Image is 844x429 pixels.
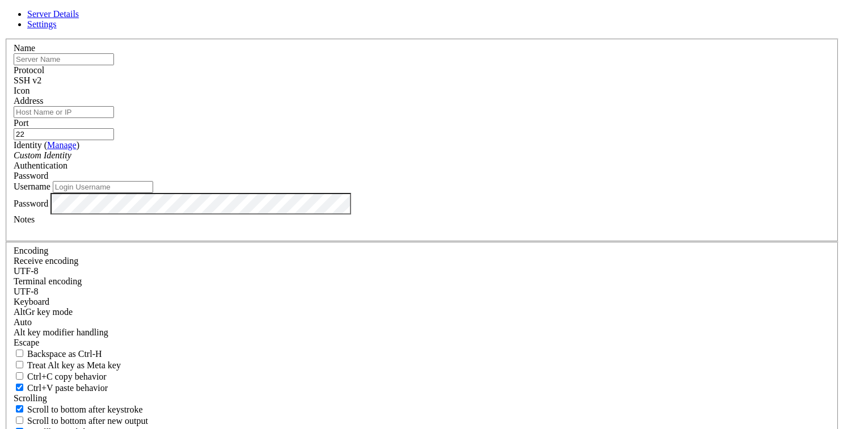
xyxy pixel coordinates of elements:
input: Port Number [14,128,114,140]
input: Backspace as Ctrl-H [16,350,23,357]
div: SSH v2 [14,75,830,86]
input: Host Name or IP [14,106,114,118]
div: Custom Identity [14,150,830,161]
label: Ctrl+V pastes if true, sends ^V to host if false. Ctrl+Shift+V sends ^V to host if true, pastes i... [14,383,108,393]
input: Ctrl+V paste behavior [16,384,23,391]
input: Ctrl+C copy behavior [16,372,23,380]
input: Treat Alt key as Meta key [16,361,23,368]
label: Set the expected encoding for data received from the host. If the encodings do not match, visual ... [14,307,73,317]
label: Address [14,96,43,106]
span: UTF-8 [14,287,39,296]
span: Ctrl+V paste behavior [27,383,108,393]
label: Port [14,118,29,128]
label: Identity [14,140,79,150]
span: Escape [14,338,39,347]
span: Auto [14,317,32,327]
div: Password [14,171,830,181]
a: Manage [47,140,77,150]
label: Scrolling [14,393,47,403]
span: Scroll to bottom after keystroke [27,405,143,414]
span: UTF-8 [14,266,39,276]
input: Server Name [14,53,114,65]
span: ( ) [44,140,79,150]
span: SSH v2 [14,75,41,85]
span: Scroll to bottom after new output [27,416,148,426]
input: Scroll to bottom after keystroke [16,405,23,413]
div: UTF-8 [14,266,830,276]
label: The default terminal encoding. ISO-2022 enables character map translations (like graphics maps). ... [14,276,82,286]
label: Name [14,43,35,53]
label: Authentication [14,161,67,170]
label: Set the expected encoding for data received from the host. If the encodings do not match, visual ... [14,256,78,266]
label: Controls how the Alt key is handled. Escape: Send an ESC prefix. 8-Bit: Add 128 to the typed char... [14,327,108,337]
label: Icon [14,86,29,95]
label: Ctrl-C copies if true, send ^C to host if false. Ctrl-Shift-C sends ^C to host if true, copies if... [14,372,107,381]
div: Escape [14,338,830,348]
span: Ctrl+C copy behavior [27,372,107,381]
label: Password [14,198,48,208]
div: Auto [14,317,830,327]
label: Keyboard [14,297,49,306]
label: Username [14,182,50,191]
label: If true, the backspace should send BS ('\x08', aka ^H). Otherwise the backspace key should send '... [14,349,102,359]
input: Login Username [53,181,153,193]
label: Notes [14,214,35,224]
label: Scroll to bottom after new output. [14,416,148,426]
span: Backspace as Ctrl-H [27,349,102,359]
a: Settings [27,19,57,29]
span: Treat Alt key as Meta key [27,360,121,370]
label: Protocol [14,65,44,75]
a: Server Details [27,9,79,19]
div: UTF-8 [14,287,830,297]
label: Whether the Alt key acts as a Meta key or as a distinct Alt key. [14,360,121,370]
label: Encoding [14,246,48,255]
i: Custom Identity [14,150,71,160]
span: Password [14,171,48,180]
label: Whether to scroll to the bottom on any keystroke. [14,405,143,414]
input: Scroll to bottom after new output [16,417,23,424]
